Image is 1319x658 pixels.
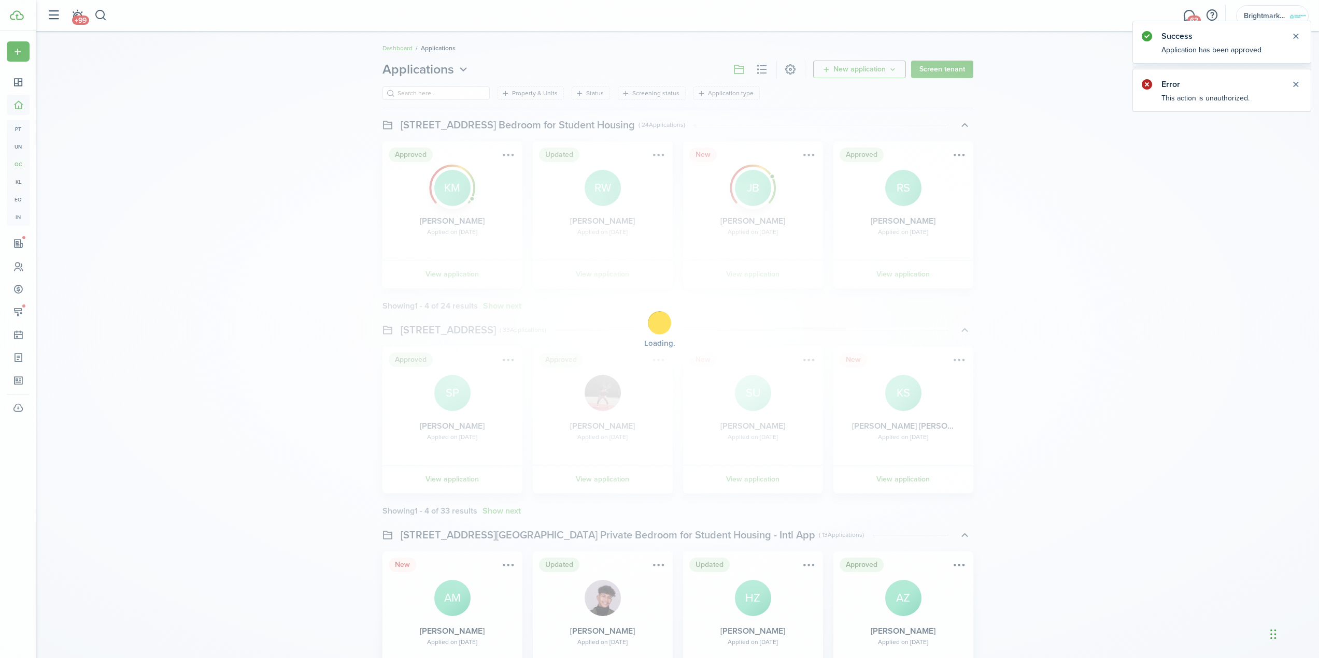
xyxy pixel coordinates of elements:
notify-title: Success [1161,30,1281,42]
notify-title: Error [1161,78,1281,91]
iframe: Chat Widget [1146,546,1319,658]
button: Close notify [1288,77,1303,92]
notify-body: Application has been approved [1133,45,1311,63]
p: Loading [644,340,675,347]
div: Drag [1270,619,1277,650]
button: Close notify [1288,29,1303,43]
notify-body: This action is unauthorized. [1133,93,1311,111]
